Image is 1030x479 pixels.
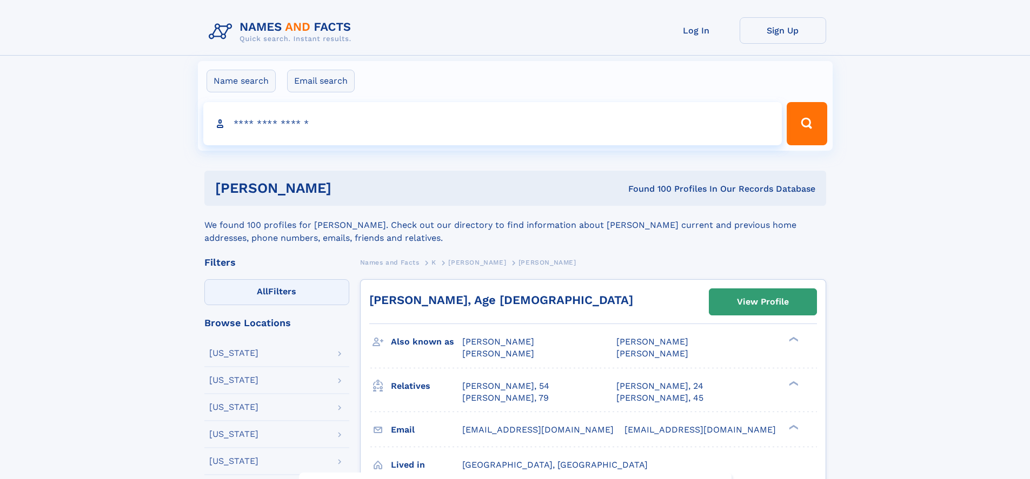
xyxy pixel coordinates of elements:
[786,336,799,343] div: ❯
[709,289,816,315] a: View Profile
[204,258,349,267] div: Filters
[480,183,815,195] div: Found 100 Profiles In Our Records Database
[391,333,462,351] h3: Also known as
[737,289,789,314] div: View Profile
[209,349,258,357] div: [US_STATE]
[431,259,436,266] span: K
[462,424,614,435] span: [EMAIL_ADDRESS][DOMAIN_NAME]
[519,259,576,266] span: [PERSON_NAME]
[786,423,799,430] div: ❯
[624,424,776,435] span: [EMAIL_ADDRESS][DOMAIN_NAME]
[391,456,462,474] h3: Lived in
[203,102,782,145] input: search input
[215,181,480,195] h1: [PERSON_NAME]
[616,348,688,359] span: [PERSON_NAME]
[653,17,740,44] a: Log In
[209,376,258,384] div: [US_STATE]
[209,457,258,465] div: [US_STATE]
[448,259,506,266] span: [PERSON_NAME]
[204,17,360,46] img: Logo Names and Facts
[462,460,648,470] span: [GEOGRAPHIC_DATA], [GEOGRAPHIC_DATA]
[616,380,703,392] a: [PERSON_NAME], 24
[462,348,534,359] span: [PERSON_NAME]
[786,380,799,387] div: ❯
[462,336,534,347] span: [PERSON_NAME]
[287,70,355,92] label: Email search
[257,286,268,296] span: All
[204,318,349,328] div: Browse Locations
[204,206,826,245] div: We found 100 profiles for [PERSON_NAME]. Check out our directory to find information about [PERSO...
[360,255,420,269] a: Names and Facts
[369,293,633,307] a: [PERSON_NAME], Age [DEMOGRAPHIC_DATA]
[616,392,703,404] a: [PERSON_NAME], 45
[391,377,462,395] h3: Relatives
[204,279,349,305] label: Filters
[740,17,826,44] a: Sign Up
[462,392,549,404] a: [PERSON_NAME], 79
[431,255,436,269] a: K
[209,403,258,411] div: [US_STATE]
[209,430,258,438] div: [US_STATE]
[462,380,549,392] a: [PERSON_NAME], 54
[391,421,462,439] h3: Email
[448,255,506,269] a: [PERSON_NAME]
[207,70,276,92] label: Name search
[616,336,688,347] span: [PERSON_NAME]
[787,102,827,145] button: Search Button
